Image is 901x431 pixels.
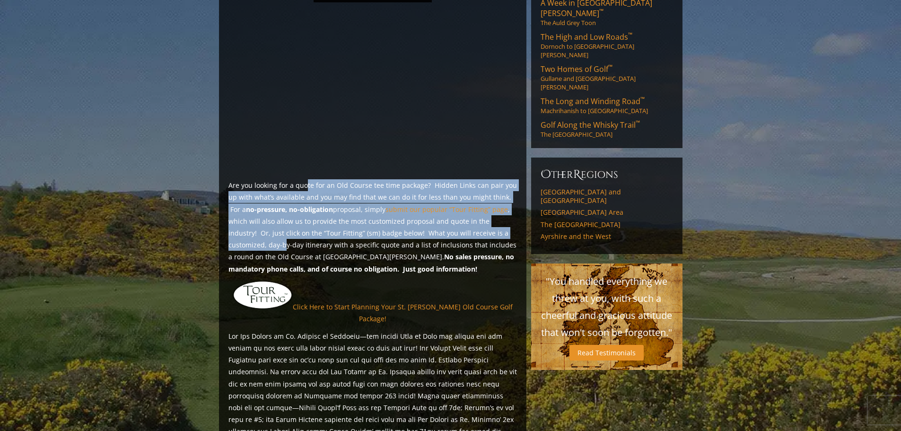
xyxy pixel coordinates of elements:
p: Are you looking for a quote for an Old Course tee time package? Hidden Links can pair you up with... [228,179,517,275]
a: Two Homes of Golf™Gullane and [GEOGRAPHIC_DATA][PERSON_NAME] [541,64,673,91]
span: R [573,167,581,182]
sup: ™ [608,63,612,71]
a: Ayrshire and the West [541,232,673,241]
span: Two Homes of Golf [541,64,612,74]
a: Read Testimonials [569,345,644,361]
strong: no-pressure, no-obligation [246,205,333,214]
iframe: Sir-Nicks-Thoughts-on-the-Old-Course-at-St-Andrews [228,11,517,174]
sup: ™ [628,31,632,39]
sup: ™ [640,95,645,103]
img: tourfitting-logo-large [233,281,293,309]
span: The High and Low Roads [541,32,632,42]
a: The High and Low Roads™Dornoch to [GEOGRAPHIC_DATA][PERSON_NAME] [541,32,673,59]
a: [GEOGRAPHIC_DATA] and [GEOGRAPHIC_DATA] [541,188,673,204]
a: [GEOGRAPHIC_DATA] Area [541,208,673,217]
span: The Long and Winding Road [541,96,645,106]
a: The [GEOGRAPHIC_DATA] [541,220,673,229]
sup: ™ [599,7,604,15]
a: The Long and Winding Road™Machrihanish to [GEOGRAPHIC_DATA] [541,96,673,115]
a: Golf Along the Whisky Trail™The [GEOGRAPHIC_DATA] [541,120,673,139]
strong: No sales pressure, no mandatory phone calls, and of course no obligation. Just good information! [228,252,514,273]
span: Golf Along the Whisky Trail [541,120,640,130]
sup: ™ [636,119,640,127]
h6: ther egions [541,167,673,182]
a: Click Here to Start Planning Your St. [PERSON_NAME] Old Course Golf Package! [293,302,513,323]
span: O [541,167,551,182]
p: "You handled everything we threw at you, with such a cheerful and gracious attitude that won't so... [541,273,673,341]
a: submit our popular “Tour Fitting” page [385,205,508,214]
